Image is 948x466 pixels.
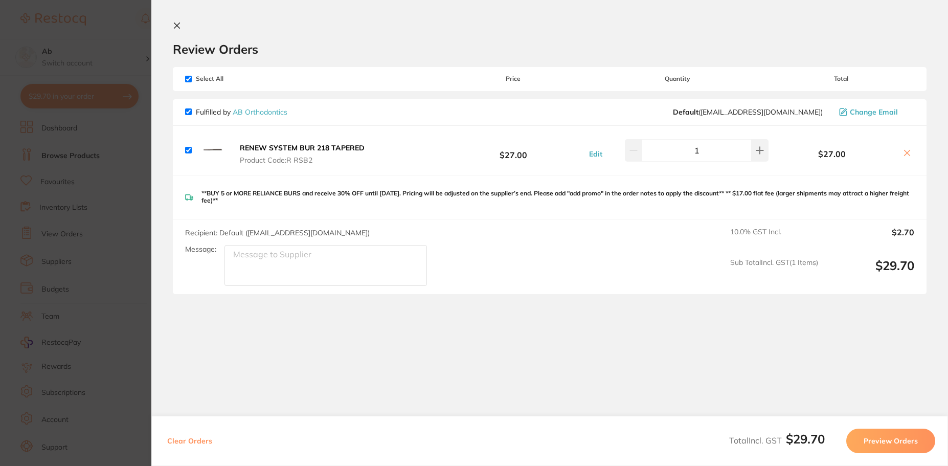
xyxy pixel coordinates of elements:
label: Message: [185,245,216,254]
span: Change Email [850,108,898,116]
output: $29.70 [826,258,914,286]
span: Sub Total Incl. GST ( 1 Items) [730,258,818,286]
span: 10.0 % GST Incl. [730,228,818,250]
output: $2.70 [826,228,914,250]
img: ZTc4dnhyNQ [196,134,229,167]
span: Product Code: R RSB2 [240,156,365,164]
p: **BUY 5 or MORE RELIANCE BURS and receive 30% OFF until [DATE]. Pricing will be adjusted on the s... [201,190,914,205]
b: Default [673,107,698,117]
button: Edit [586,149,605,159]
b: RENEW SYSTEM BUR 218 TAPERED [240,143,365,152]
span: Price [440,75,586,82]
span: Select All [185,75,287,82]
button: RENEW SYSTEM BUR 218 TAPERED Product Code:R RSB2 [237,143,368,165]
b: $29.70 [786,431,825,447]
span: Quantity [586,75,769,82]
button: Change Email [836,107,914,117]
span: Total [769,75,914,82]
b: $27.00 [769,149,896,159]
span: tahlia@ortho.com.au [673,108,823,116]
b: $27.00 [440,141,586,160]
h2: Review Orders [173,41,927,57]
p: Fulfilled by [196,108,287,116]
span: Recipient: Default ( [EMAIL_ADDRESS][DOMAIN_NAME] ) [185,228,370,237]
button: Preview Orders [846,429,935,453]
span: Total Incl. GST [729,435,825,446]
a: AB Orthodontics [233,107,287,117]
button: Clear Orders [164,429,215,453]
